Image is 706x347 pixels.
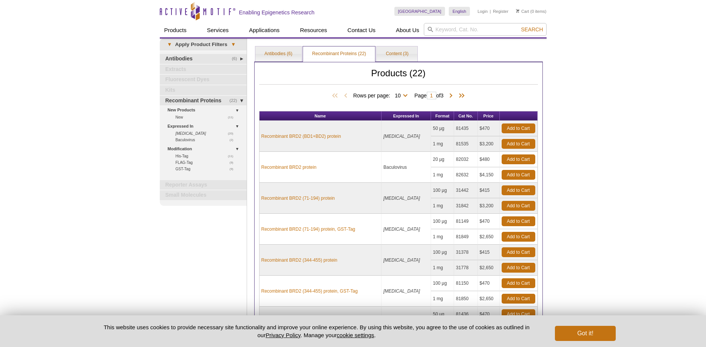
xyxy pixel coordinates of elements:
[230,96,241,106] span: (22)
[502,170,535,180] a: Add to Cart
[478,307,500,322] td: $470
[228,130,237,137] span: (20)
[176,166,238,172] a: (9)GST-Tag
[168,145,242,153] a: Modification
[502,309,535,319] a: Add to Cart
[478,245,500,260] td: $415
[431,121,454,136] td: 50 µg
[431,152,454,167] td: 20 µg
[519,26,545,33] button: Search
[454,136,478,152] td: 81535
[478,276,500,291] td: $470
[160,180,247,190] a: Reporter Assays
[431,167,454,183] td: 1 mg
[454,229,478,245] td: 81849
[454,121,478,136] td: 81435
[342,92,349,100] span: Previous Page
[454,276,478,291] td: 81150
[160,190,247,200] a: Small Molecules
[502,247,535,257] a: Add to Cart
[478,136,500,152] td: $3,200
[478,260,500,276] td: $2,650
[454,198,478,214] td: 31842
[478,167,500,183] td: $4,150
[259,70,538,85] h2: Products (22)
[160,23,191,37] a: Products
[454,167,478,183] td: 82632
[449,7,470,16] a: English
[228,114,237,120] span: (11)
[431,276,454,291] td: 100 µg
[454,214,478,229] td: 81149
[502,123,535,133] a: Add to Cart
[431,307,454,322] td: 50 µg
[454,307,478,322] td: 81436
[383,227,420,232] i: [MEDICAL_DATA]
[383,134,420,139] i: [MEDICAL_DATA]
[478,121,500,136] td: $470
[331,92,342,100] span: First Page
[447,92,455,100] span: Next Page
[391,23,424,37] a: About Us
[228,153,237,159] span: (11)
[454,245,478,260] td: 31378
[353,91,411,99] span: Rows per page:
[431,260,454,276] td: 1 mg
[454,260,478,276] td: 31778
[244,23,284,37] a: Applications
[160,65,247,74] a: Extracts
[261,288,358,295] a: Recombinant BRD2 (344-455) protein, GST-Tag
[230,159,238,166] span: (9)
[160,54,247,64] a: (6)Antibodies
[168,122,242,130] a: Expressed In
[261,164,317,171] a: Recombinant BRD2 protein
[377,46,417,62] a: Content (3)
[478,152,500,167] td: $480
[521,26,543,32] span: Search
[454,152,478,167] td: 82032
[478,214,500,229] td: $470
[202,23,233,37] a: Services
[261,226,355,233] a: Recombinant BRD2 (71-194) protein, GST-Tag
[516,9,519,13] img: Your Cart
[261,195,335,202] a: Recombinant BRD2 (71-194) protein
[454,183,478,198] td: 31442
[431,245,454,260] td: 100 µg
[168,106,242,114] a: New Products
[411,92,447,99] span: Page of
[261,257,337,264] a: Recombinant BRD2 (344-455) protein
[478,291,500,307] td: $2,650
[176,159,238,166] a: (9)FLAG-Tag
[260,111,382,121] th: Name
[382,152,431,183] td: Baculovirus
[502,139,535,149] a: Add to Cart
[454,291,478,307] td: 81850
[478,111,500,121] th: Price
[431,291,454,307] td: 1 mg
[176,131,206,136] i: [MEDICAL_DATA]
[295,23,332,37] a: Resources
[261,133,341,140] a: Recombinant BRD2 (BD1+BD2) protein
[239,9,315,16] h2: Enabling Epigenetics Research
[490,7,491,16] li: |
[176,153,238,159] a: (11)His-Tag
[431,229,454,245] td: 1 mg
[337,332,374,338] button: cookie settings
[176,114,238,120] a: (11)New
[478,229,500,245] td: $2,650
[382,111,431,121] th: Expressed In
[160,75,247,85] a: Fluorescent Dyes
[164,41,175,48] span: ▾
[502,154,535,164] a: Add to Cart
[431,198,454,214] td: 1 mg
[232,54,241,64] span: (6)
[91,323,543,339] p: This website uses cookies to provide necessary site functionality and improve your online experie...
[516,7,547,16] li: (0 items)
[383,288,420,294] i: [MEDICAL_DATA]
[440,93,443,99] span: 3
[227,41,239,48] span: ▾
[383,258,420,263] i: [MEDICAL_DATA]
[431,183,454,198] td: 100 µg
[478,198,500,214] td: $3,200
[383,196,420,201] i: [MEDICAL_DATA]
